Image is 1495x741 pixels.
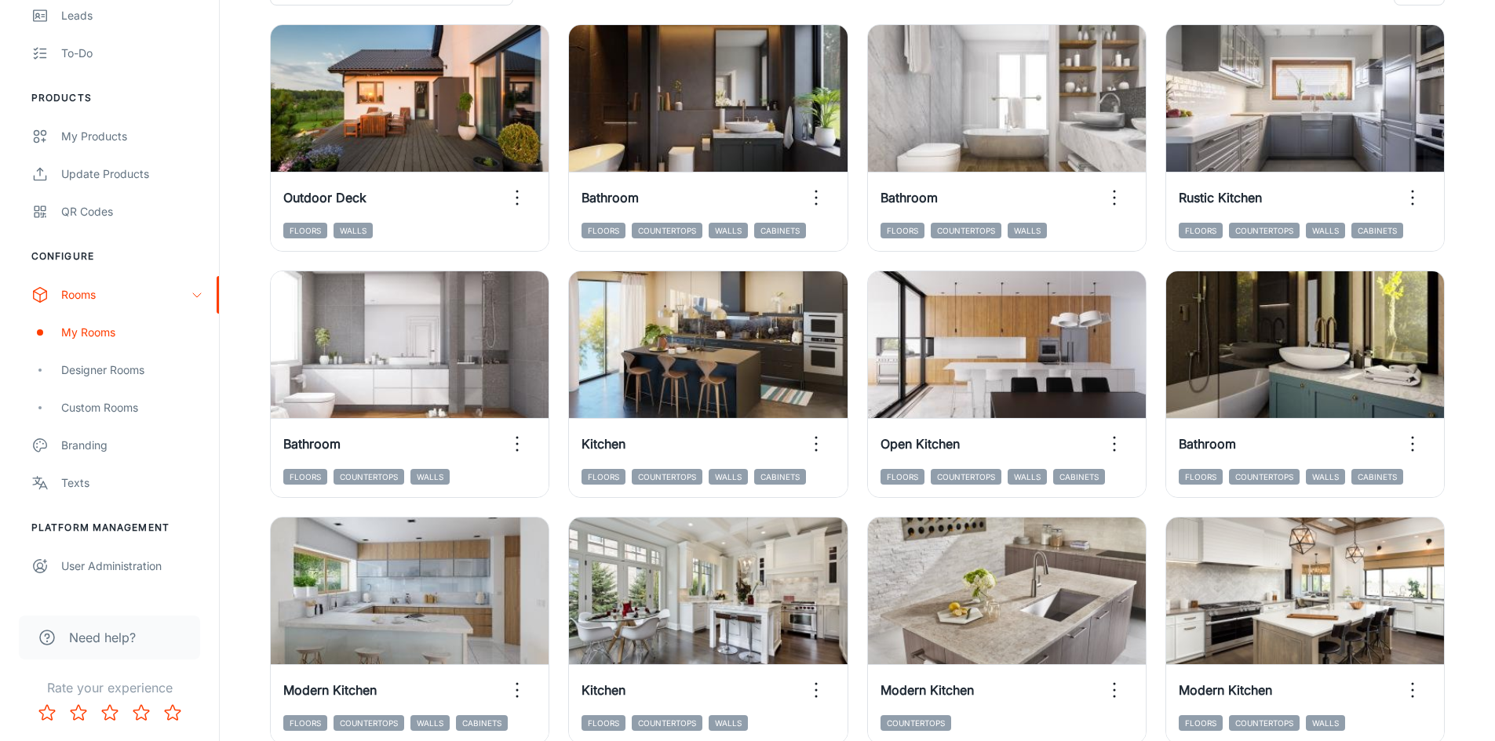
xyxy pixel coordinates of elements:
span: Countertops [881,715,951,731]
button: Rate 4 star [126,697,157,728]
span: Walls [410,715,450,731]
div: Leads [61,7,203,24]
h6: Modern Kitchen [1179,681,1272,699]
span: Countertops [334,715,404,731]
span: Walls [334,223,373,238]
span: Cabinets [1053,469,1105,485]
h6: Bathroom [283,434,341,453]
div: User Administration [61,558,203,575]
span: Walls [709,715,748,731]
span: Floors [582,223,625,238]
div: QR Codes [61,203,203,220]
div: Custom Rooms [61,399,203,416]
span: Countertops [632,223,702,238]
h6: Outdoor Deck [283,188,366,207]
span: Floors [1179,715,1223,731]
span: Need help? [69,628,136,647]
span: Walls [709,469,748,485]
span: Floors [283,223,327,238]
div: Branding [61,437,203,454]
button: Rate 1 star [31,697,63,728]
span: Countertops [931,223,1001,238]
div: Rooms [61,286,191,303]
span: Walls [1306,715,1345,731]
span: Walls [1008,469,1047,485]
button: Rate 3 star [94,697,126,728]
div: My Rooms [61,324,203,341]
span: Walls [1008,223,1047,238]
span: Cabinets [456,715,508,731]
span: Cabinets [754,223,806,238]
h6: Bathroom [1179,434,1236,453]
span: Countertops [632,715,702,731]
span: Floors [881,223,924,238]
span: Walls [410,469,450,485]
span: Countertops [1229,715,1300,731]
h6: Modern Kitchen [881,681,974,699]
div: My Products [61,128,203,145]
span: Countertops [1229,223,1300,238]
span: Floors [881,469,924,485]
div: Texts [61,474,203,492]
h6: Rustic Kitchen [1179,188,1262,207]
div: To-do [61,45,203,62]
button: Rate 2 star [63,697,94,728]
span: Floors [283,715,327,731]
h6: Bathroom [582,188,639,207]
span: Floors [283,469,327,485]
h6: Bathroom [881,188,938,207]
span: Walls [709,223,748,238]
div: Designer Rooms [61,361,203,379]
div: Invoices [61,595,203,612]
span: Countertops [334,469,404,485]
p: Rate your experience [13,678,206,697]
span: Floors [582,715,625,731]
span: Cabinets [1351,223,1403,238]
span: Countertops [1229,469,1300,485]
span: Countertops [931,469,1001,485]
span: Floors [1179,469,1223,485]
span: Cabinets [754,469,806,485]
div: Update Products [61,165,203,183]
h6: Kitchen [582,681,625,699]
button: Rate 5 star [157,697,188,728]
span: Floors [582,469,625,485]
h6: Kitchen [582,434,625,453]
span: Countertops [632,469,702,485]
span: Floors [1179,223,1223,238]
span: Walls [1306,223,1345,238]
h6: Modern Kitchen [283,681,377,699]
span: Cabinets [1351,469,1403,485]
h6: Open Kitchen [881,434,960,453]
span: Walls [1306,469,1345,485]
